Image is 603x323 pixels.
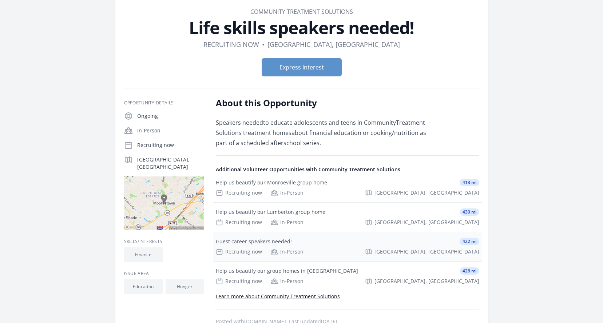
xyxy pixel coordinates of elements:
[166,279,204,294] li: Hunger
[271,248,304,255] div: In-Person
[250,8,353,16] a: Community Treatment Solutions
[216,238,292,245] div: Guest career speakers needed!
[137,156,204,171] p: [GEOGRAPHIC_DATA], [GEOGRAPHIC_DATA]
[124,19,479,36] h1: Life skills speakers needed!
[216,278,262,285] div: Recruiting now
[374,189,479,196] span: [GEOGRAPHIC_DATA], [GEOGRAPHIC_DATA]
[216,117,429,148] p: Speakers neededto educate adolescents and teens in CommunityTreatment Solutions treatment homesab...
[124,271,204,276] h3: Issue area
[374,248,479,255] span: [GEOGRAPHIC_DATA], [GEOGRAPHIC_DATA]
[216,293,340,300] a: Learn more about Community Treatment Solutions
[271,189,304,196] div: In-Person
[213,173,482,202] a: Help us beautify our Monroeville group home 413 mi Recruiting now In-Person [GEOGRAPHIC_DATA], [G...
[216,267,358,275] div: Help us beautify our group homes in [GEOGRAPHIC_DATA]
[137,141,204,149] p: Recruiting now
[216,248,262,255] div: Recruiting now
[460,267,479,275] span: 426 mi
[137,127,204,134] p: In-Person
[216,179,327,186] div: Help us beautify our Monroeville group home
[124,247,163,262] li: Finance
[267,39,400,49] dd: [GEOGRAPHIC_DATA], [GEOGRAPHIC_DATA]
[460,179,479,186] span: 413 mi
[203,39,259,49] dd: Recruiting now
[213,232,482,261] a: Guest career speakers needed! 422 mi Recruiting now In-Person [GEOGRAPHIC_DATA], [GEOGRAPHIC_DATA]
[124,279,163,294] li: Education
[124,239,204,244] h3: Skills/Interests
[262,39,265,49] div: •
[271,278,304,285] div: In-Person
[216,219,262,226] div: Recruiting now
[460,208,479,216] span: 430 mi
[460,238,479,245] span: 422 mi
[262,58,342,76] button: Express Interest
[124,100,204,106] h3: Opportunity Details
[216,189,262,196] div: Recruiting now
[216,166,479,173] h4: Additional Volunteer Opportunities with Community Treatment Solutions
[374,219,479,226] span: [GEOGRAPHIC_DATA], [GEOGRAPHIC_DATA]
[216,208,325,216] div: Help us beautify our Lumberton group home
[124,176,204,230] img: Map
[137,112,204,120] p: Ongoing
[271,219,304,226] div: In-Person
[216,97,429,109] h2: About this Opportunity
[213,262,482,291] a: Help us beautify our group homes in [GEOGRAPHIC_DATA] 426 mi Recruiting now In-Person [GEOGRAPHIC...
[213,203,482,232] a: Help us beautify our Lumberton group home 430 mi Recruiting now In-Person [GEOGRAPHIC_DATA], [GEO...
[374,278,479,285] span: [GEOGRAPHIC_DATA], [GEOGRAPHIC_DATA]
